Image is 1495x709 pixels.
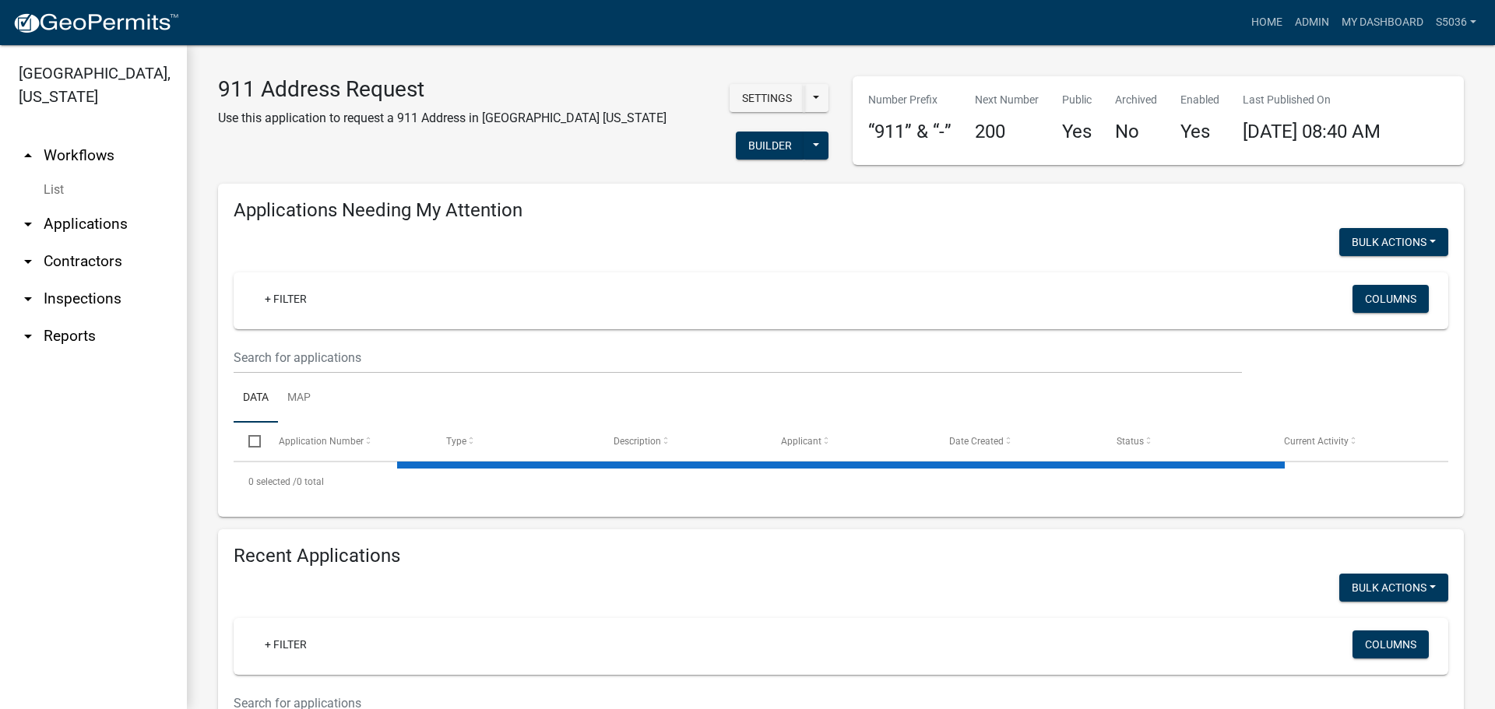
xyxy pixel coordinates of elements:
[1115,121,1157,143] h4: No
[599,423,766,460] datatable-header-cell: Description
[781,436,821,447] span: Applicant
[1180,121,1219,143] h4: Yes
[1062,92,1092,108] p: Public
[975,92,1039,108] p: Next Number
[730,84,804,112] button: Settings
[1243,92,1381,108] p: Last Published On
[234,342,1242,374] input: Search for applications
[949,436,1004,447] span: Date Created
[1102,423,1269,460] datatable-header-cell: Status
[736,132,804,160] button: Builder
[1335,8,1430,37] a: My Dashboard
[19,327,37,346] i: arrow_drop_down
[975,121,1039,143] h4: 200
[234,423,263,460] datatable-header-cell: Select
[218,109,667,128] p: Use this application to request a 911 Address in [GEOGRAPHIC_DATA] [US_STATE]
[234,545,1448,567] h4: Recent Applications
[1245,8,1289,37] a: Home
[1339,574,1448,602] button: Bulk Actions
[1243,121,1381,142] span: [DATE] 08:40 AM
[1062,121,1092,143] h4: Yes
[446,436,466,447] span: Type
[868,92,952,108] p: Number Prefix
[1353,285,1429,313] button: Columns
[614,436,661,447] span: Description
[279,436,364,447] span: Application Number
[19,252,37,271] i: arrow_drop_down
[1339,228,1448,256] button: Bulk Actions
[252,285,319,313] a: + Filter
[1180,92,1219,108] p: Enabled
[934,423,1101,460] datatable-header-cell: Date Created
[1115,92,1157,108] p: Archived
[1289,8,1335,37] a: Admin
[19,146,37,165] i: arrow_drop_up
[1117,436,1144,447] span: Status
[1430,8,1483,37] a: s5036
[218,76,667,103] h3: 911 Address Request
[868,121,952,143] h4: “911” & “-”
[1353,630,1429,658] button: Columns
[19,290,37,308] i: arrow_drop_down
[234,462,1448,501] div: 0 total
[19,215,37,233] i: arrow_drop_down
[1284,436,1349,447] span: Current Activity
[263,423,431,460] datatable-header-cell: Application Number
[1269,423,1437,460] datatable-header-cell: Current Activity
[234,374,278,423] a: Data
[248,476,297,487] span: 0 selected /
[766,423,934,460] datatable-header-cell: Applicant
[431,423,599,460] datatable-header-cell: Type
[278,374,320,423] a: Map
[252,630,319,658] a: + Filter
[234,199,1448,222] h4: Applications Needing My Attention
